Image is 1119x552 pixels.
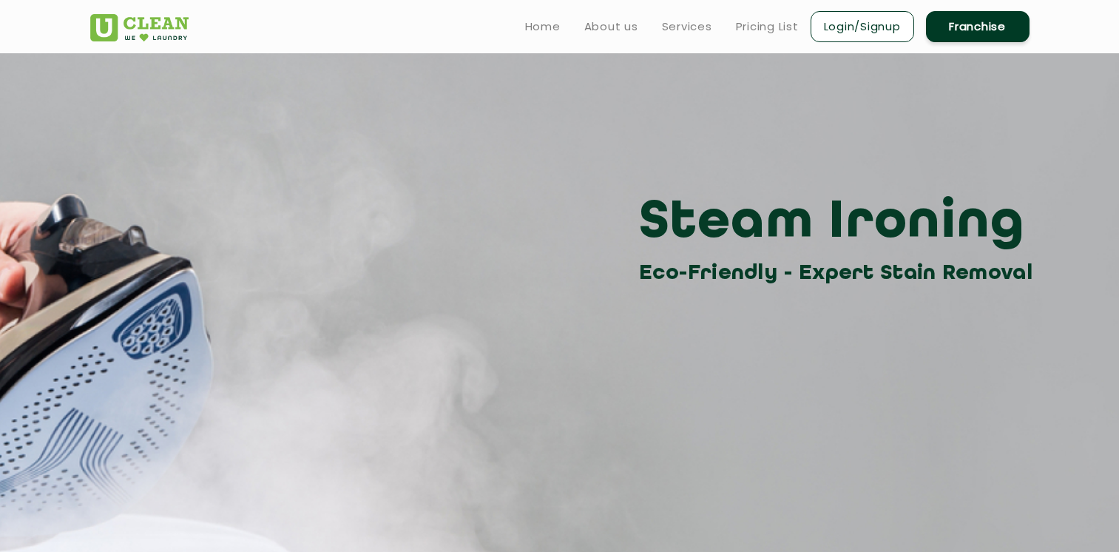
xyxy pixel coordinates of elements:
h3: Eco-Friendly - Expert Stain Removal [639,257,1041,290]
a: Pricing List [736,18,799,36]
h3: Steam Ironing [639,190,1041,257]
a: Login/Signup [811,11,914,42]
a: About us [584,18,638,36]
a: Home [525,18,561,36]
a: Franchise [926,11,1030,42]
a: Services [662,18,712,36]
img: UClean Laundry and Dry Cleaning [90,14,189,41]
